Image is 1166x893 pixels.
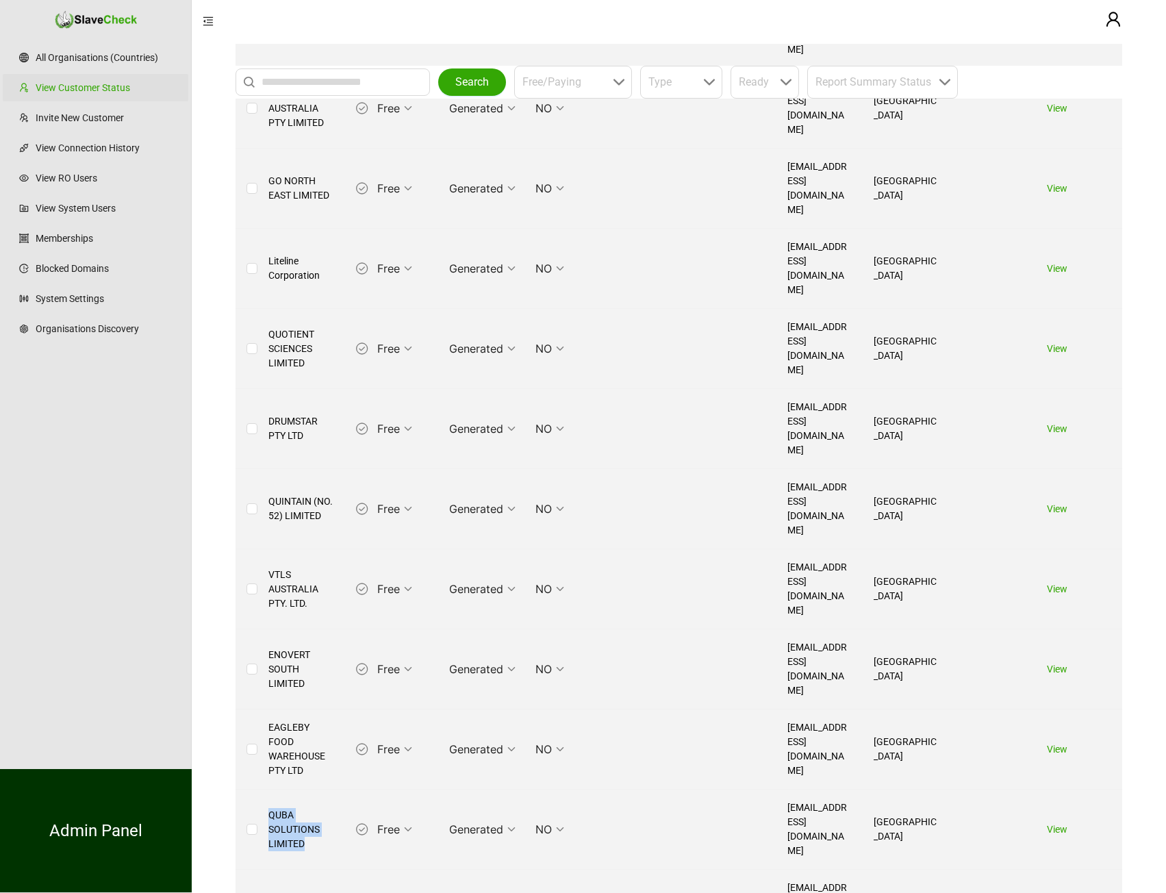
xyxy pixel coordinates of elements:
[863,790,949,870] td: [GEOGRAPHIC_DATA]
[449,659,516,679] span: Generated
[535,338,564,359] span: NO
[257,389,344,469] td: DRUMSTAR PTY LTD
[257,629,344,709] td: ENOVERT SOUTH LIMITED
[449,98,516,118] span: Generated
[863,309,949,389] td: [GEOGRAPHIC_DATA]
[535,659,564,679] span: NO
[257,149,344,229] td: GO NORTH EAST LIMITED
[438,68,506,96] button: Search
[1047,824,1067,835] a: View
[535,258,564,279] span: NO
[36,285,177,312] a: System Settings
[449,819,516,840] span: Generated
[776,389,863,469] td: [EMAIL_ADDRESS][DOMAIN_NAME]
[36,164,177,192] a: View RO Users
[377,338,412,359] span: Free
[535,579,564,599] span: NO
[863,149,949,229] td: [GEOGRAPHIC_DATA]
[776,629,863,709] td: [EMAIL_ADDRESS][DOMAIN_NAME]
[863,389,949,469] td: [GEOGRAPHIC_DATA]
[535,98,564,118] span: NO
[1105,11,1121,27] span: user
[1047,343,1067,354] a: View
[1047,664,1067,675] a: View
[449,258,516,279] span: Generated
[863,549,949,629] td: [GEOGRAPHIC_DATA]
[455,74,489,90] span: Search
[535,819,564,840] span: NO
[377,98,412,118] span: Free
[776,309,863,389] td: [EMAIL_ADDRESS][DOMAIN_NAME]
[257,469,344,549] td: QUINTAIN (NO. 52) LIMITED
[776,549,863,629] td: [EMAIL_ADDRESS][DOMAIN_NAME]
[377,418,412,439] span: Free
[36,134,177,162] a: View Connection History
[1047,583,1067,594] a: View
[377,499,412,519] span: Free
[257,229,344,309] td: Liteline Corporation
[535,418,564,439] span: NO
[1047,503,1067,514] a: View
[36,104,177,131] a: Invite New Customer
[203,16,214,27] span: menu-fold
[257,68,344,149] td: FERROCUT AUSTRALIA PTY LIMITED
[863,469,949,549] td: [GEOGRAPHIC_DATA]
[1047,103,1067,114] a: View
[449,499,516,519] span: Generated
[36,74,177,101] a: View Customer Status
[257,709,344,790] td: EAGLEBY FOOD WAREHOUSE PTY LTD
[36,44,177,71] a: All Organisations (Countries)
[1047,423,1067,434] a: View
[36,315,177,342] a: Organisations Discovery
[36,194,177,222] a: View System Users
[776,469,863,549] td: [EMAIL_ADDRESS][DOMAIN_NAME]
[776,149,863,229] td: [EMAIL_ADDRESS][DOMAIN_NAME]
[449,739,516,759] span: Generated
[863,68,949,149] td: [GEOGRAPHIC_DATA]
[1047,183,1067,194] a: View
[535,499,564,519] span: NO
[377,659,412,679] span: Free
[36,255,177,282] a: Blocked Domains
[449,418,516,439] span: Generated
[449,338,516,359] span: Generated
[377,178,412,199] span: Free
[449,579,516,599] span: Generated
[377,739,412,759] span: Free
[257,549,344,629] td: VTLS AUSTRALIA PTY. LTD.
[257,309,344,389] td: QUOTIENT SCIENCES LIMITED
[377,579,412,599] span: Free
[863,709,949,790] td: [GEOGRAPHIC_DATA]
[36,225,177,252] a: Memberships
[863,629,949,709] td: [GEOGRAPHIC_DATA]
[863,229,949,309] td: [GEOGRAPHIC_DATA]
[1047,744,1067,755] a: View
[776,790,863,870] td: [EMAIL_ADDRESS][DOMAIN_NAME]
[377,819,412,840] span: Free
[776,68,863,149] td: [EMAIL_ADDRESS][DOMAIN_NAME]
[776,229,863,309] td: [EMAIL_ADDRESS][DOMAIN_NAME]
[1047,263,1067,274] a: View
[535,178,564,199] span: NO
[776,709,863,790] td: [EMAIL_ADDRESS][DOMAIN_NAME]
[449,178,516,199] span: Generated
[257,790,344,870] td: QUBA SOLUTIONS LIMITED
[535,739,564,759] span: NO
[377,258,412,279] span: Free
